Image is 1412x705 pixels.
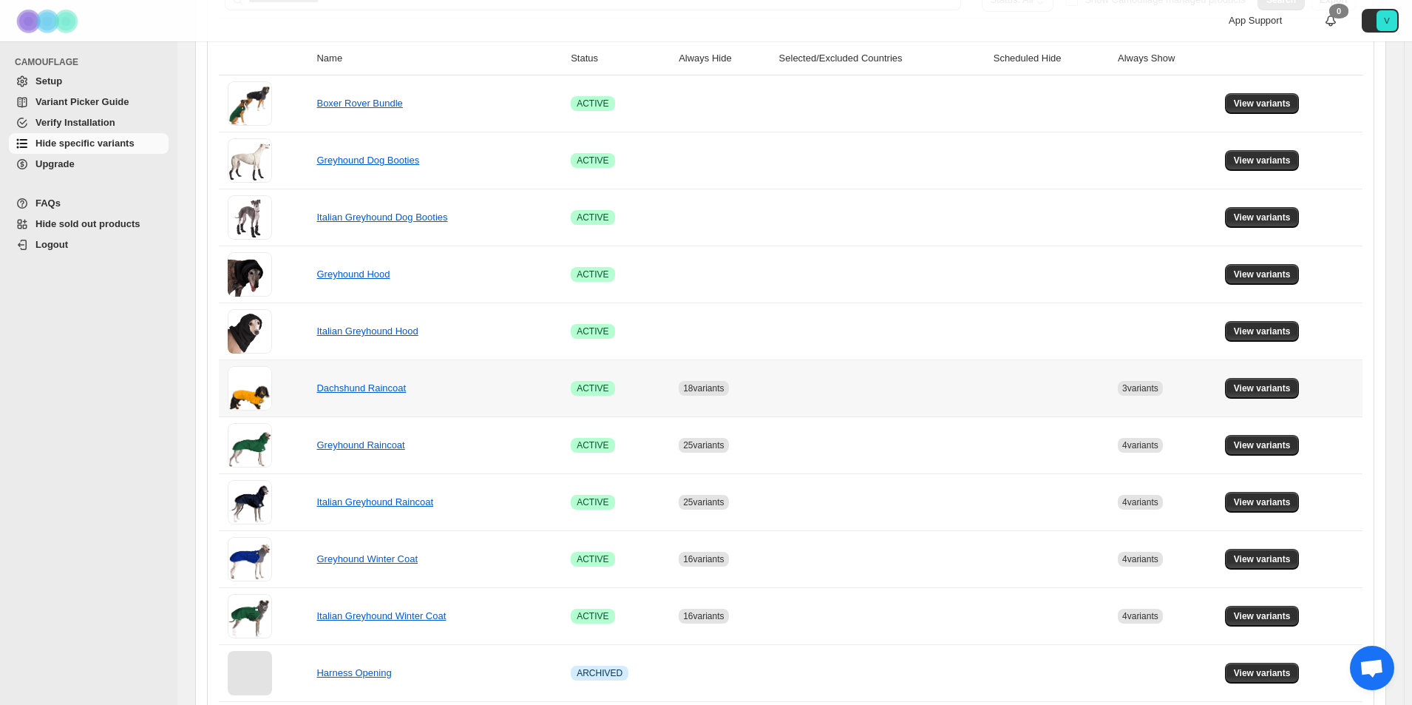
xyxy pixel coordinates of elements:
[1323,13,1338,28] a: 0
[577,269,608,280] span: ACTIVE
[228,195,272,240] img: Italian Greyhound Dog Booties
[1122,440,1158,451] span: 4 variants
[1225,492,1300,513] button: View variants
[35,239,68,250] span: Logout
[316,212,447,223] a: Italian Greyhound Dog Booties
[1225,150,1300,171] button: View variants
[9,112,169,133] a: Verify Installation
[683,611,724,621] span: 16 variants
[316,610,446,621] a: Italian Greyhound Winter Coat
[35,75,62,87] span: Setup
[316,325,418,337] a: Italian Greyhound Hood
[1225,207,1300,228] button: View variants
[1113,42,1221,75] th: Always Show
[228,423,272,468] img: Greyhound Raincoat
[577,98,608,109] span: ACTIVE
[228,537,272,581] img: Greyhound Winter Coat
[1362,9,1399,33] button: Avatar with initials V
[1234,439,1291,451] span: View variants
[35,96,129,107] span: Variant Picker Guide
[1234,496,1291,508] span: View variants
[35,158,75,169] span: Upgrade
[577,496,608,508] span: ACTIVE
[1225,321,1300,342] button: View variants
[9,235,169,255] a: Logout
[1329,4,1348,18] div: 0
[1234,382,1291,394] span: View variants
[228,366,272,411] img: Dachshund Raincoat
[674,42,774,75] th: Always Hide
[9,154,169,175] a: Upgrade
[577,553,608,565] span: ACTIVE
[1234,325,1291,337] span: View variants
[683,554,724,564] span: 16 variants
[566,42,674,75] th: Status
[9,92,169,112] a: Variant Picker Guide
[577,212,608,223] span: ACTIVE
[1225,663,1300,684] button: View variants
[1350,646,1394,690] div: Open chat
[228,81,272,126] img: Boxer Rover Bundle
[1225,378,1300,399] button: View variants
[1225,606,1300,627] button: View variants
[1234,98,1291,109] span: View variants
[1234,155,1291,166] span: View variants
[577,155,608,166] span: ACTIVE
[316,269,390,280] a: Greyhound Hood
[228,594,272,638] img: Italian Greyhound Winter Coat
[1122,383,1158,394] span: 3 variants
[9,214,169,235] a: Hide sold out products
[1234,553,1291,565] span: View variants
[316,439,404,451] a: Greyhound Raincoat
[228,138,272,183] img: Greyhound Dog Booties
[316,382,406,394] a: Dachshund Raincoat
[316,98,402,109] a: Boxer Rover Bundle
[35,198,61,209] span: FAQs
[1229,15,1282,26] span: App Support
[1122,497,1158,507] span: 4 variants
[15,56,170,68] span: CAMOUFLAGE
[316,553,418,564] a: Greyhound Winter Coat
[577,325,608,337] span: ACTIVE
[1234,610,1291,622] span: View variants
[1225,93,1300,114] button: View variants
[1234,212,1291,223] span: View variants
[1122,554,1158,564] span: 4 variants
[9,133,169,154] a: Hide specific variants
[1225,264,1300,285] button: View variants
[1234,269,1291,280] span: View variants
[1234,667,1291,679] span: View variants
[316,155,419,166] a: Greyhound Dog Booties
[228,480,272,524] img: Italian Greyhound Raincoat
[1384,16,1390,25] text: V
[35,117,115,128] span: Verify Installation
[577,439,608,451] span: ACTIVE
[577,610,608,622] span: ACTIVE
[683,497,724,507] span: 25 variants
[577,382,608,394] span: ACTIVE
[1225,435,1300,456] button: View variants
[35,218,140,229] span: Hide sold out products
[316,496,433,507] a: Italian Greyhound Raincoat
[228,309,272,354] img: Italian Greyhound Hood
[577,667,622,679] span: ARCHIVED
[12,1,86,41] img: Camouflage
[989,42,1113,75] th: Scheduled Hide
[312,42,566,75] th: Name
[9,71,169,92] a: Setup
[316,667,391,678] a: Harness Opening
[683,383,724,394] span: 18 variants
[1122,611,1158,621] span: 4 variants
[228,252,272,297] img: Greyhound Hood
[1377,10,1397,31] span: Avatar with initials V
[1225,549,1300,570] button: View variants
[775,42,989,75] th: Selected/Excluded Countries
[9,193,169,214] a: FAQs
[35,138,135,149] span: Hide specific variants
[683,440,724,451] span: 25 variants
